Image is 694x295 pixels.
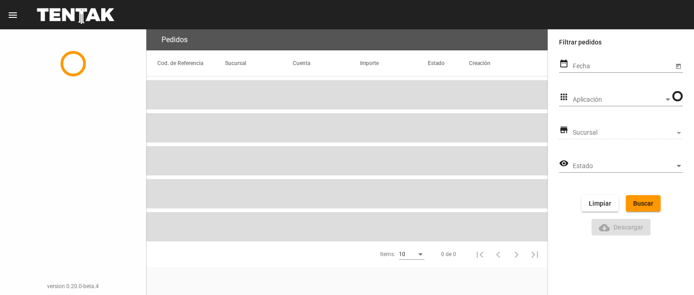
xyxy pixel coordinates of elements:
[573,96,672,104] mat-select: Aplicación
[581,195,619,212] button: Limpiar
[161,33,188,46] h3: Pedidos
[559,37,683,48] label: Filtrar pedidos
[399,251,405,257] span: 10
[599,224,644,231] span: Descargar
[573,163,683,170] mat-select: Estado
[626,195,661,212] button: Buscar
[599,222,610,233] mat-icon: Descargar Reporte
[573,129,683,137] mat-select: Sucursal
[380,250,395,259] div: Items:
[471,245,489,263] button: Primera
[673,61,683,71] button: Open calendar
[526,245,544,263] button: Última
[399,251,425,258] mat-select: Items:
[559,92,569,103] mat-icon: apps
[573,129,675,137] span: Sucursal
[559,158,569,169] mat-icon: visibility
[559,58,569,69] mat-icon: date_range
[489,245,507,263] button: Anterior
[573,63,673,70] input: Fecha
[146,29,548,50] flou-section-header: Pedidos
[441,250,456,259] div: 0 de 0
[7,10,18,21] mat-icon: menu
[507,245,526,263] button: Siguiente
[469,50,548,76] mat-header-cell: Creación
[146,50,225,76] mat-header-cell: Cod. de Referencia
[592,219,651,235] button: Descargar ReporteDescargar
[559,125,569,136] mat-icon: store
[225,50,293,76] mat-header-cell: Sucursal
[573,163,675,170] span: Estado
[293,50,360,76] mat-header-cell: Cuenta
[573,96,664,104] span: Aplicación
[633,200,653,207] span: Buscar
[428,50,469,76] mat-header-cell: Estado
[360,50,428,76] mat-header-cell: Importe
[7,282,139,291] div: version 0.20.0-beta.4
[589,200,611,207] span: Limpiar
